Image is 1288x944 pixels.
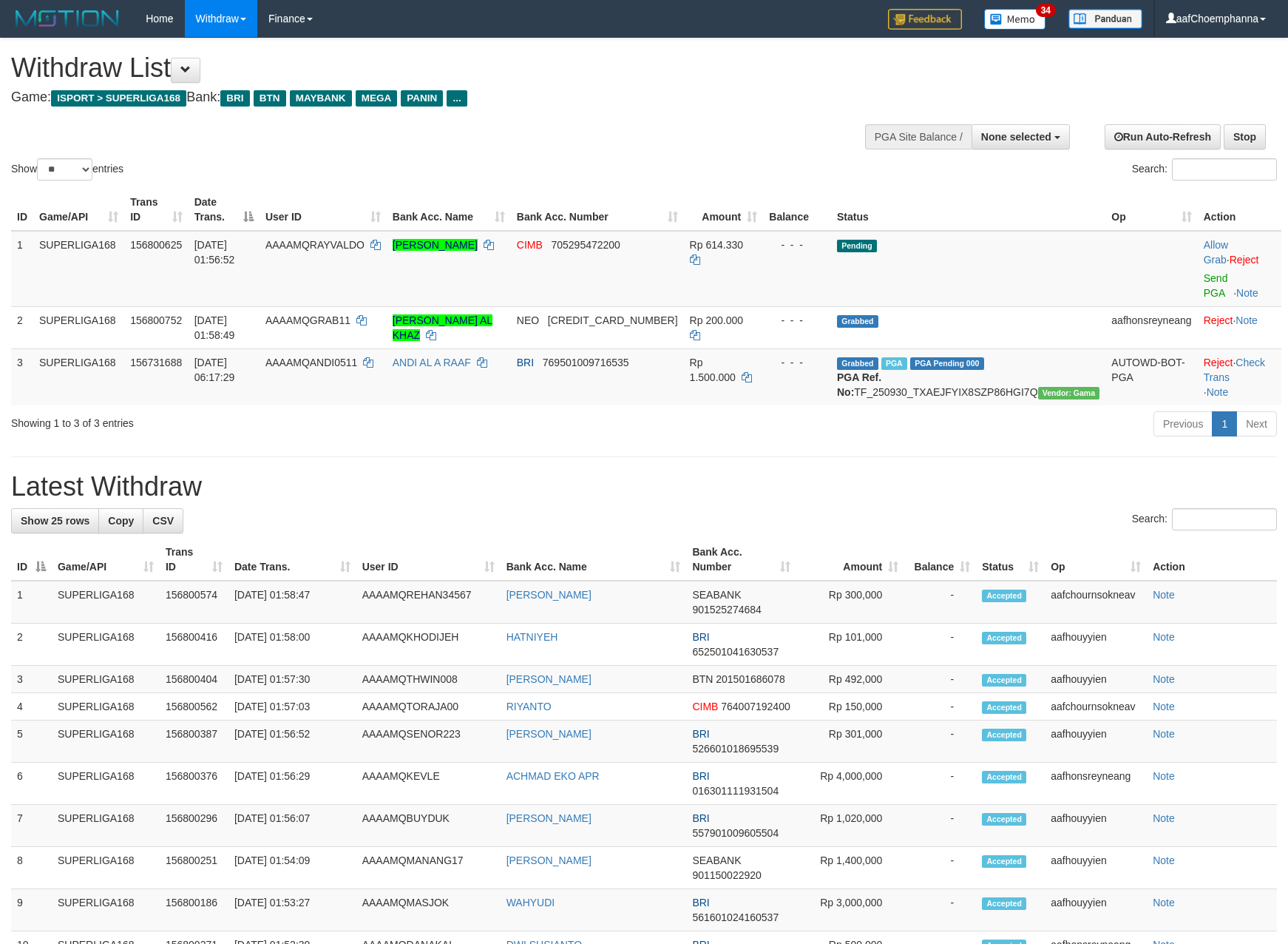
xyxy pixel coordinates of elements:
[506,897,555,908] a: WAHYUDI
[1236,411,1277,436] a: Next
[506,812,592,824] a: [PERSON_NAME]
[160,805,228,847] td: 156800296
[982,590,1026,602] span: Accepted
[228,721,356,763] td: [DATE] 01:56:52
[511,189,684,231] th: Bank Acc. Number: activate to sort column ascending
[692,631,709,643] span: BRI
[194,314,235,341] span: [DATE] 01:58:49
[52,666,160,693] td: SUPERLIGA168
[517,357,534,368] span: BRI
[228,624,356,666] td: [DATE] 01:58:00
[501,539,687,581] th: Bank Acc. Name: activate to sort column ascending
[796,847,904,889] td: Rp 1,400,000
[1236,287,1258,299] a: Note
[684,189,764,231] th: Amount: activate to sort column ascending
[692,728,709,740] span: BRI
[21,515,89,527] span: Show 25 rows
[982,813,1026,826] span: Accepted
[51,90,186,107] span: ISPORT > SUPERLIGA168
[1153,701,1175,712] a: Note
[11,189,33,231] th: ID
[982,771,1026,783] span: Accepted
[33,189,124,231] th: Game/API: activate to sort column ascending
[1045,721,1147,763] td: aafhouyyien
[692,646,779,658] span: Copy 652501041630537 to clipboard
[11,763,52,805] td: 6
[11,7,123,30] img: MOTION_logo.png
[1207,386,1229,398] a: Note
[11,666,52,693] td: 3
[982,674,1026,687] span: Accepted
[228,847,356,889] td: [DATE] 01:54:09
[447,90,467,107] span: ...
[517,239,543,251] span: CIMB
[690,357,736,383] span: Rp 1.500.000
[904,805,976,847] td: -
[1045,805,1147,847] td: aafhouyyien
[982,729,1026,741] span: Accepted
[543,357,629,368] span: Copy 769501009716535 to clipboard
[1230,254,1259,266] a: Reject
[265,239,365,251] span: AAAAMQRAYVALDO
[356,581,501,624] td: AAAAMQREHAN34567
[1204,239,1228,266] a: Allow Grab
[11,805,52,847] td: 7
[11,693,52,721] td: 4
[692,869,761,881] span: Copy 901150022920 to clipboard
[387,189,511,231] th: Bank Acc. Name: activate to sort column ascending
[160,666,228,693] td: 156800404
[888,9,962,30] img: Feedback.jpg
[984,9,1046,30] img: Button%20Memo.svg
[692,897,709,908] span: BRI
[690,314,743,326] span: Rp 200.000
[1036,4,1056,17] span: 34
[1132,158,1277,181] label: Search:
[506,770,600,782] a: ACHMAD EKO APR
[692,673,713,685] span: BTN
[1198,231,1281,307] td: ·
[33,306,124,348] td: SUPERLIGA168
[52,889,160,931] td: SUPERLIGA168
[11,624,52,666] td: 2
[769,313,825,328] div: - - -
[716,673,784,685] span: Copy 201501686078 to clipboard
[1153,673,1175,685] a: Note
[506,728,592,740] a: [PERSON_NAME]
[796,624,904,666] td: Rp 101,000
[904,693,976,721] td: -
[796,666,904,693] td: Rp 492,000
[1153,411,1213,436] a: Previous
[1153,812,1175,824] a: Note
[228,805,356,847] td: [DATE] 01:56:07
[11,158,123,181] label: Show entries
[1105,124,1221,149] a: Run Auto-Refresh
[692,785,779,797] span: Copy 016301111931504 to clipboard
[254,90,286,107] span: BTN
[356,539,501,581] th: User ID: activate to sort column ascending
[1204,314,1233,326] a: Reject
[837,315,878,328] span: Grabbed
[904,721,976,763] td: -
[228,539,356,581] th: Date Trans.: activate to sort column ascending
[1172,158,1277,181] input: Search:
[1045,539,1147,581] th: Op: activate to sort column ascending
[1045,847,1147,889] td: aafhouyyien
[1236,314,1258,326] a: Note
[1045,581,1147,624] td: aafchournsokneav
[692,812,709,824] span: BRI
[1105,306,1197,348] td: aafhonsreyneang
[551,239,620,251] span: Copy 705295472200 to clipboard
[265,314,350,326] span: AAAAMQGRAB11
[37,158,92,181] select: Showentries
[52,693,160,721] td: SUPERLIGA168
[1045,666,1147,693] td: aafhouyyien
[11,889,52,931] td: 9
[290,90,352,107] span: MAYBANK
[1147,539,1277,581] th: Action
[194,357,235,383] span: [DATE] 06:17:29
[228,889,356,931] td: [DATE] 01:53:27
[1204,239,1230,266] span: ·
[837,371,881,398] b: PGA Ref. No:
[52,721,160,763] td: SUPERLIGA168
[52,763,160,805] td: SUPERLIGA168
